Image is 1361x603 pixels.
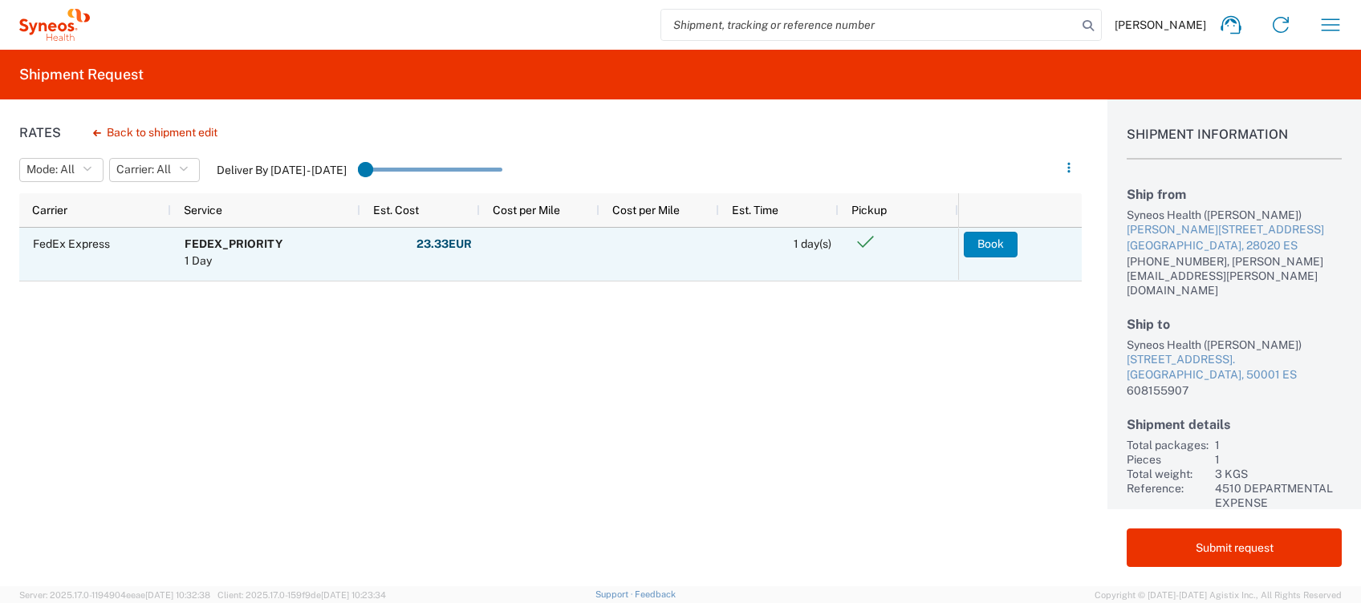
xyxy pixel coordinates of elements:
[635,589,676,599] a: Feedback
[185,237,282,250] b: FEDEX_PRIORITY
[19,125,61,140] h1: Rates
[595,589,636,599] a: Support
[493,204,560,217] span: Cost per Mile
[1215,467,1342,481] div: 3 KGS
[1127,481,1209,510] div: Reference:
[26,162,75,177] span: Mode: All
[1127,187,1342,202] h2: Ship from
[1127,467,1209,481] div: Total weight:
[1127,222,1342,238] div: [PERSON_NAME][STREET_ADDRESS]
[321,590,386,600] span: [DATE] 10:23:34
[80,119,230,147] button: Back to shipment edit
[33,237,110,250] span: FedEx Express
[1127,238,1342,254] div: [GEOGRAPHIC_DATA], 28020 ES
[1127,338,1342,352] div: Syneos Health ([PERSON_NAME])
[851,204,887,217] span: Pickup
[1127,383,1342,398] div: 608155907
[1127,417,1342,432] h2: Shipment details
[794,237,831,250] span: 1 day(s)
[416,232,473,257] button: 23.33EUR
[1215,438,1342,452] div: 1
[661,10,1077,40] input: Shipment, tracking or reference number
[217,590,386,600] span: Client: 2025.17.0-159f9de
[1127,367,1342,383] div: [GEOGRAPHIC_DATA], 50001 ES
[1127,317,1342,332] h2: Ship to
[109,158,200,182] button: Carrier: All
[32,204,67,217] span: Carrier
[185,253,282,269] div: 1 Day
[1095,588,1342,602] span: Copyright © [DATE]-[DATE] Agistix Inc., All Rights Reserved
[732,204,778,217] span: Est. Time
[145,590,210,600] span: [DATE] 10:32:38
[1215,481,1342,510] div: 4510 DEPARTMENTAL EXPENSE
[416,237,472,252] strong: 23.33 EUR
[964,232,1018,257] button: Book
[373,204,419,217] span: Est. Cost
[1127,127,1342,160] h1: Shipment Information
[19,158,104,182] button: Mode: All
[1215,452,1342,467] div: 1
[1115,18,1206,32] span: [PERSON_NAME]
[19,65,144,84] h2: Shipment Request
[1127,438,1209,452] div: Total packages:
[612,204,680,217] span: Cost per Mile
[217,163,347,177] label: Deliver By [DATE] - [DATE]
[1127,254,1342,297] div: [PHONE_NUMBER], [PERSON_NAME][EMAIL_ADDRESS][PERSON_NAME][DOMAIN_NAME]
[1127,352,1342,368] div: [STREET_ADDRESS].
[116,162,171,177] span: Carrier: All
[19,590,210,600] span: Server: 2025.17.0-1194904eeae
[1127,452,1209,467] div: Pieces
[1127,222,1342,253] a: [PERSON_NAME][STREET_ADDRESS][GEOGRAPHIC_DATA], 28020 ES
[1127,208,1342,222] div: Syneos Health ([PERSON_NAME])
[1127,352,1342,383] a: [STREET_ADDRESS].[GEOGRAPHIC_DATA], 50001 ES
[184,204,222,217] span: Service
[1127,528,1342,567] button: Submit request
